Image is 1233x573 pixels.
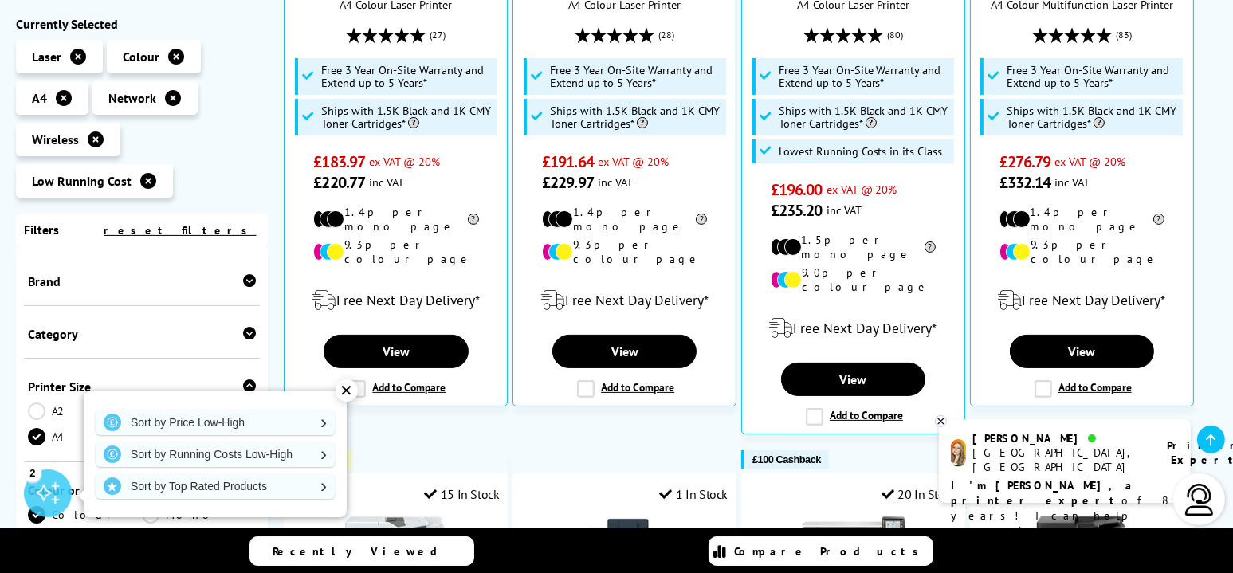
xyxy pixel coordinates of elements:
[552,335,697,368] a: View
[827,202,862,218] span: inc VAT
[369,154,440,169] span: ex VAT @ 20%
[709,536,933,566] a: Compare Products
[32,173,132,189] span: Low Running Cost
[430,20,446,50] span: (27)
[28,428,142,445] a: A4
[806,408,903,426] label: Add to Compare
[123,49,159,65] span: Colour
[550,104,722,130] span: Ships with 1.5K Black and 1K CMY Toner Cartridges*
[951,478,1137,508] b: I'm [PERSON_NAME], a printer expert
[542,172,594,193] span: £229.97
[771,179,823,200] span: £196.00
[16,16,268,32] div: Currently Selected
[598,154,669,169] span: ex VAT @ 20%
[348,380,446,398] label: Add to Compare
[658,20,674,50] span: (28)
[577,380,674,398] label: Add to Compare
[28,326,256,342] div: Category
[550,64,722,89] span: Free 3 Year On-Site Warranty and Extend up to 5 Years*
[313,205,478,234] li: 1.4p per mono page
[96,410,335,435] a: Sort by Price Low-High
[750,306,956,351] div: modal_delivery
[887,20,903,50] span: (80)
[28,273,256,289] div: Brand
[313,172,365,193] span: £220.77
[598,175,633,190] span: inc VAT
[752,453,821,465] span: £100 Cashback
[827,182,897,197] span: ex VAT @ 20%
[249,536,474,566] a: Recently Viewed
[972,445,1147,474] div: [GEOGRAPHIC_DATA], [GEOGRAPHIC_DATA]
[735,544,928,559] span: Compare Products
[424,486,499,502] div: 15 In Stock
[999,151,1051,172] span: £276.79
[1054,154,1125,169] span: ex VAT @ 20%
[779,104,951,130] span: Ships with 1.5K Black and 1K CMY Toner Cartridges*
[104,223,256,237] a: reset filters
[781,363,925,396] a: View
[771,265,936,294] li: 9.0p per colour page
[882,486,956,502] div: 20 In Stock
[999,205,1164,234] li: 1.4p per mono page
[321,64,493,89] span: Free 3 Year On-Site Warranty and Extend up to 5 Years*
[542,151,594,172] span: £191.64
[336,379,358,402] div: ✕
[32,131,79,147] span: Wireless
[321,104,493,130] span: Ships with 1.5K Black and 1K CMY Toner Cartridges*
[273,544,454,559] span: Recently Viewed
[24,222,59,237] span: Filters
[521,278,728,323] div: modal_delivery
[771,233,936,261] li: 1.5p per mono page
[313,151,365,172] span: £183.97
[779,64,951,89] span: Free 3 Year On-Site Warranty and Extend up to 5 Years*
[1035,380,1132,398] label: Add to Compare
[108,90,156,106] span: Network
[1007,64,1179,89] span: Free 3 Year On-Site Warranty and Extend up to 5 Years*
[972,431,1147,445] div: [PERSON_NAME]
[24,464,41,481] div: 2
[741,450,829,469] button: £100 Cashback
[1184,484,1215,516] img: user-headset-light.svg
[28,379,256,394] div: Printer Size
[96,473,335,499] a: Sort by Top Rated Products
[951,439,966,467] img: amy-livechat.png
[32,49,61,65] span: Laser
[1116,20,1132,50] span: (83)
[1010,335,1154,368] a: View
[779,145,943,158] span: Lowest Running Costs in its Class
[951,478,1179,554] p: of 8 years! I can help you choose the right product
[96,442,335,467] a: Sort by Running Costs Low-High
[999,172,1051,193] span: £332.14
[324,335,468,368] a: View
[979,278,1185,323] div: modal_delivery
[369,175,404,190] span: inc VAT
[293,278,499,323] div: modal_delivery
[28,402,142,420] a: A2
[542,237,707,266] li: 9.3p per colour page
[542,205,707,234] li: 1.4p per mono page
[32,90,47,106] span: A4
[771,200,823,221] span: £235.20
[1054,175,1090,190] span: inc VAT
[999,237,1164,266] li: 9.3p per colour page
[660,486,728,502] div: 1 In Stock
[313,237,478,266] li: 9.3p per colour page
[1007,104,1179,130] span: Ships with 1.5K Black and 1K CMY Toner Cartridges*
